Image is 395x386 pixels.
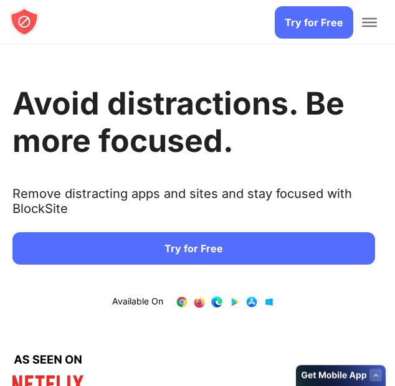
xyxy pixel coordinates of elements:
[12,186,375,226] text: Remove distracting apps and sites and stay focused with BlockSite
[275,6,353,39] a: Try for Free
[112,296,163,308] text: Available On
[12,85,375,159] h1: Avoid distractions. Be more focused.
[362,18,377,27] button: Toggle Menu
[9,7,39,39] a: blocksite logo
[9,7,39,37] img: blocksite logo
[12,232,375,265] a: Try for Free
